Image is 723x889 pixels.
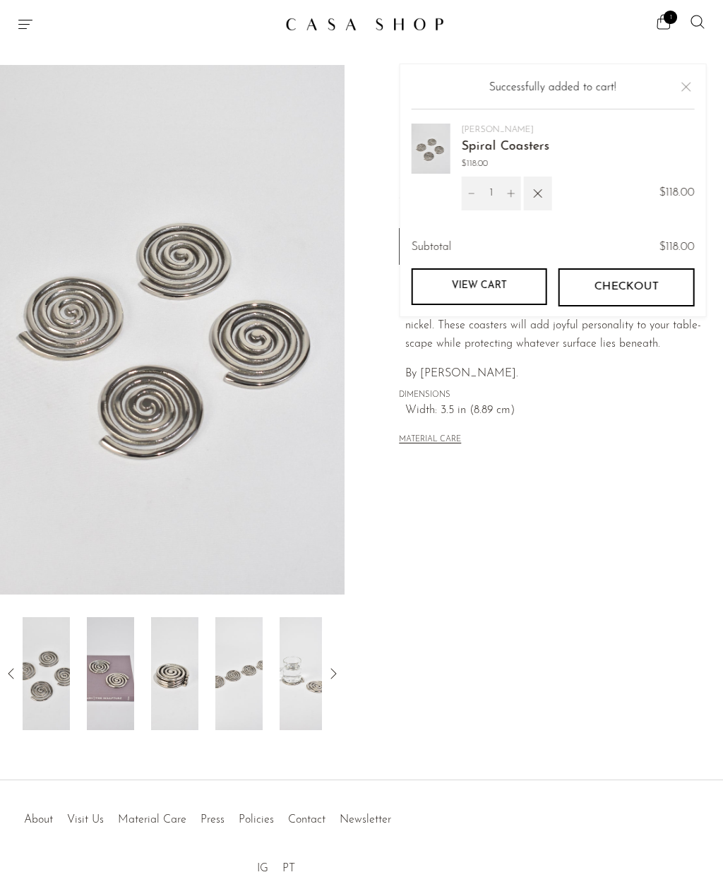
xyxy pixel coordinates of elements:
[399,435,461,446] button: MATERIAL CARE
[411,124,450,174] img: Spiral Coasters
[659,184,694,203] span: $118.00
[280,617,327,730] img: Spiral Coasters
[489,82,616,93] span: Successfully added to cart!
[17,16,34,32] button: Menu
[594,280,658,294] span: Checkout
[239,814,274,825] a: Policies
[405,402,706,420] span: Width: 3.5 in (8.89 cm)
[118,814,186,825] a: Material Care
[340,814,391,825] a: Newsletter
[411,268,546,304] a: View cart
[558,268,694,306] button: Checkout
[461,141,549,153] a: Spiral Coasters
[201,814,225,825] a: Press
[399,389,706,402] span: DIMENSIONS
[67,814,104,825] a: Visit Us
[24,814,53,825] a: About
[23,617,70,730] img: Spiral Coasters
[461,177,481,210] button: Decrement
[461,157,549,171] span: $118.00
[664,11,677,24] span: 1
[461,126,533,134] a: [PERSON_NAME]
[288,814,325,825] a: Contact
[151,617,198,730] img: Spiral Coasters
[257,863,268,874] a: IG
[501,177,520,210] button: Increment
[411,239,451,257] span: Subtotal
[677,78,694,95] button: Close
[481,177,501,210] input: Quantity
[659,241,694,253] span: $118.00
[87,617,134,730] img: Spiral Coasters
[250,852,302,878] ul: Social Medias
[17,803,398,830] ul: Quick links
[215,617,263,730] img: Spiral Coasters
[405,368,518,379] span: By [PERSON_NAME].
[405,302,701,350] span: A set of four sand-cast aluminum spiral coasters plated in nickel. These coasters will add joyful...
[282,863,295,874] a: PT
